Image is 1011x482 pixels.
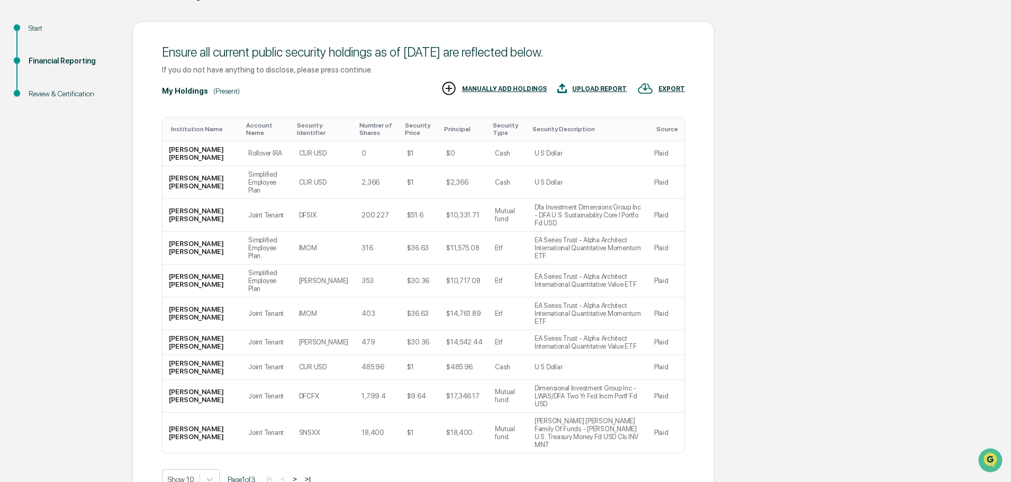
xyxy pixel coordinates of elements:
[648,232,684,265] td: Plaid
[163,166,242,199] td: [PERSON_NAME] [PERSON_NAME]
[444,125,484,133] div: Toggle SortBy
[401,380,440,413] td: $9.64
[557,80,567,96] img: UPLOAD REPORT
[163,199,242,232] td: [PERSON_NAME] [PERSON_NAME]
[440,330,489,355] td: $14,542.44
[163,413,242,453] td: [PERSON_NAME] [PERSON_NAME]
[293,232,356,265] td: IMOM
[11,81,30,100] img: 1746055101610-c473b297-6a78-478c-a979-82029cc54cd1
[441,80,457,96] img: MANUALLY ADD HOLDINGS
[572,85,627,93] div: UPLOAD REPORT
[29,88,115,99] div: Review & Certification
[21,153,67,164] span: Data Lookup
[656,125,680,133] div: Toggle SortBy
[163,297,242,330] td: [PERSON_NAME] [PERSON_NAME]
[648,355,684,380] td: Plaid
[36,81,174,92] div: Start new chat
[162,44,685,60] div: Ensure all current public security holdings as of [DATE] are reflected below.
[73,129,136,148] a: 🗄️Attestations
[355,297,400,330] td: 403
[489,199,528,232] td: Mutual fund
[355,141,400,166] td: 0
[355,232,400,265] td: 316
[293,166,356,199] td: CUR:USD
[11,22,193,39] p: How can we help?
[242,166,292,199] td: Simplified Employee Plan
[528,297,648,330] td: EA Series Trust - Alpha Architect International Quantitative Momentum ETF
[440,265,489,297] td: $10,717.08
[355,380,400,413] td: 1,799.4
[528,355,648,380] td: U S Dollar
[493,122,523,137] div: Toggle SortBy
[29,23,115,34] div: Start
[440,413,489,453] td: $18,400
[162,65,685,74] div: If you do not have anything to disclose, please press continue.
[163,355,242,380] td: [PERSON_NAME] [PERSON_NAME]
[355,265,400,297] td: 353
[489,265,528,297] td: Etf
[401,330,440,355] td: $30.36
[648,199,684,232] td: Plaid
[105,179,128,187] span: Pylon
[648,380,684,413] td: Plaid
[355,166,400,199] td: 2,366
[489,166,528,199] td: Cash
[528,330,648,355] td: EA Series Trust - Alpha Architect International Quantitative Value ETF
[440,380,489,413] td: $17,346.17
[297,122,351,137] div: Toggle SortBy
[528,232,648,265] td: EA Series Trust - Alpha Architect International Quantitative Momentum ETF
[528,265,648,297] td: EA Series Trust - Alpha Architect International Quantitative Value ETF
[355,413,400,453] td: 18,400
[401,297,440,330] td: $36.63
[242,330,292,355] td: Joint Tenant
[440,199,489,232] td: $10,331.71
[246,122,288,137] div: Toggle SortBy
[293,297,356,330] td: IMOM
[213,87,240,95] div: (Present)
[528,380,648,413] td: Dimensional Investment Group Inc - LWAS/DFA Two Yr Fxd Incm Portf Fd USD
[528,166,648,199] td: U S Dollar
[648,330,684,355] td: Plaid
[242,380,292,413] td: Joint Tenant
[11,134,19,143] div: 🖐️
[163,141,242,166] td: [PERSON_NAME] [PERSON_NAME]
[163,232,242,265] td: [PERSON_NAME] [PERSON_NAME]
[163,265,242,297] td: [PERSON_NAME] [PERSON_NAME]
[87,133,131,144] span: Attestations
[405,122,436,137] div: Toggle SortBy
[658,85,685,93] div: EXPORT
[401,232,440,265] td: $36.63
[489,355,528,380] td: Cash
[528,141,648,166] td: U S Dollar
[359,122,396,137] div: Toggle SortBy
[242,199,292,232] td: Joint Tenant
[532,125,644,133] div: Toggle SortBy
[401,413,440,453] td: $1
[462,85,547,93] div: MANUALLY ADD HOLDINGS
[11,154,19,163] div: 🔎
[242,141,292,166] td: Rollover IRA
[242,265,292,297] td: Simplified Employee Plan
[401,166,440,199] td: $1
[75,179,128,187] a: Powered byPylon
[528,413,648,453] td: [PERSON_NAME] [PERSON_NAME] Family Of Funds - [PERSON_NAME] U.S. Treasury Money Fd USD Cls INV MNT
[242,413,292,453] td: Joint Tenant
[36,92,134,100] div: We're available if you need us!
[29,56,115,67] div: Financial Reporting
[489,413,528,453] td: Mutual fund
[77,134,85,143] div: 🗄️
[242,232,292,265] td: Simplified Employee Plan
[401,355,440,380] td: $1
[637,80,653,96] img: EXPORT
[293,330,356,355] td: [PERSON_NAME]
[489,330,528,355] td: Etf
[528,199,648,232] td: Dfa Investment Dimensions Group Inc - DFA U.S. Sustainability Core I Portfo Fd USD
[648,297,684,330] td: Plaid
[440,297,489,330] td: $14,761.89
[489,232,528,265] td: Etf
[293,355,356,380] td: CUR:USD
[293,199,356,232] td: DFSIX
[648,141,684,166] td: Plaid
[6,129,73,148] a: 🖐️Preclearance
